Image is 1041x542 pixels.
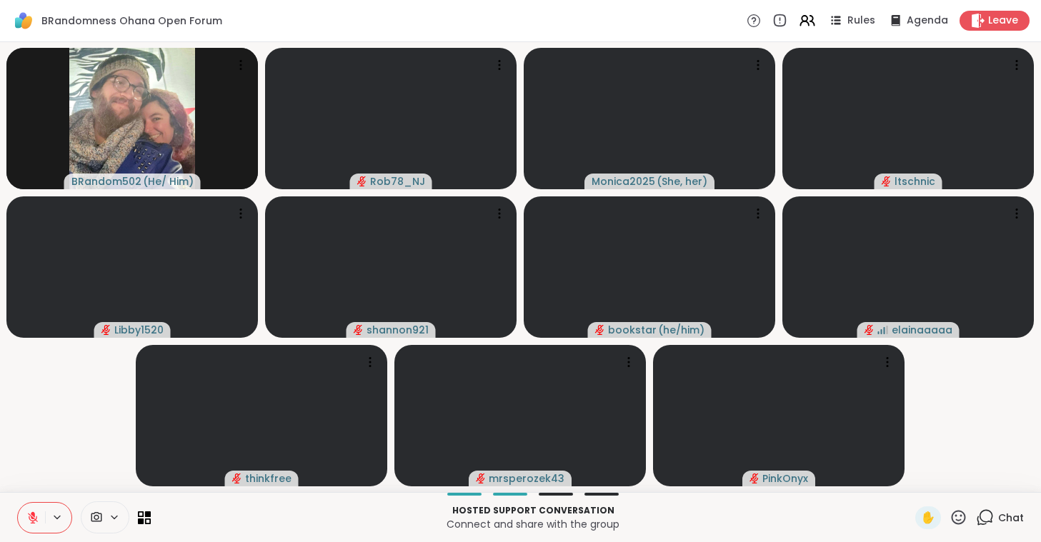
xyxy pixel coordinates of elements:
span: BRandom502 [71,174,141,189]
span: ( He/ Him ) [143,174,194,189]
span: ✋ [921,509,935,526]
span: audio-muted [595,325,605,335]
span: elainaaaaa [892,323,952,337]
img: ShareWell Logomark [11,9,36,33]
span: Rules [847,14,875,28]
p: Connect and share with the group [159,517,907,531]
span: thinkfree [245,471,292,486]
span: audio-muted [101,325,111,335]
span: Rob78_NJ [370,174,425,189]
img: BRandom502 [69,48,195,189]
span: audio-muted [882,176,892,186]
span: ( he/him ) [658,323,704,337]
span: ltschnic [895,174,935,189]
span: audio-muted [749,473,759,483]
p: Hosted support conversation [159,504,907,517]
span: bookstar [608,323,657,337]
span: BRandomness Ohana Open Forum [41,14,222,28]
span: audio-muted [357,176,367,186]
span: audio-muted [476,473,486,483]
span: Monica2025 [592,174,655,189]
span: Agenda [907,14,948,28]
span: audio-muted [865,325,875,335]
span: audio-muted [232,473,242,483]
span: Libby1520 [114,323,164,337]
span: mrsperozek43 [489,471,564,486]
span: Chat [998,511,1024,525]
span: shannon921 [367,323,429,337]
span: ( She, her ) [657,174,707,189]
span: audio-muted [354,325,364,335]
span: Leave [988,14,1018,28]
span: PinkOnyx [762,471,808,486]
